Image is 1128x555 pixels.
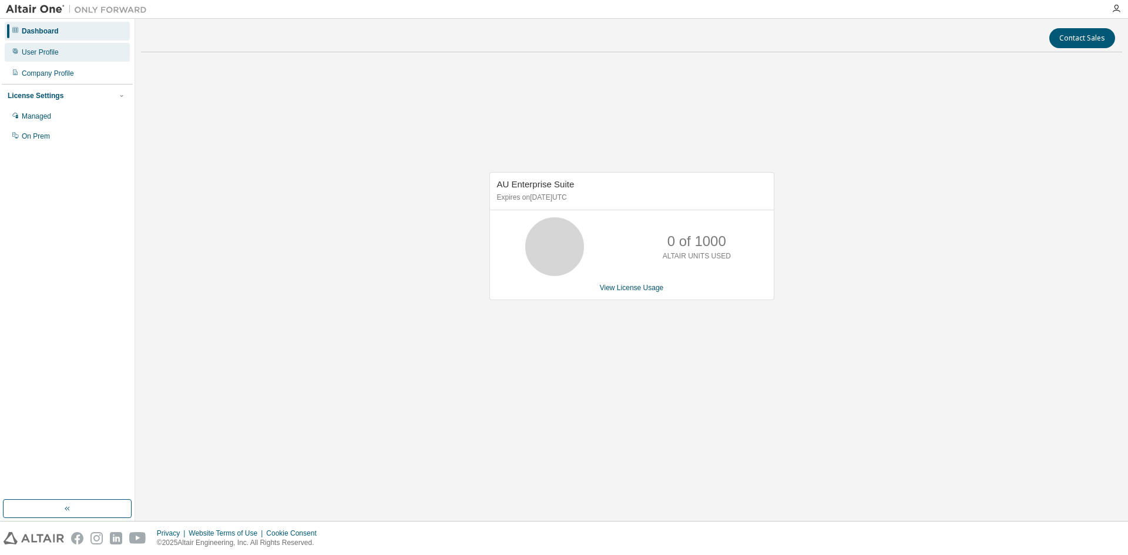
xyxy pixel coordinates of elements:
[663,251,731,261] p: ALTAIR UNITS USED
[71,532,83,544] img: facebook.svg
[22,69,74,78] div: Company Profile
[129,532,146,544] img: youtube.svg
[90,532,103,544] img: instagram.svg
[6,4,153,15] img: Altair One
[8,91,63,100] div: License Settings
[157,529,189,538] div: Privacy
[110,532,122,544] img: linkedin.svg
[1049,28,1115,48] button: Contact Sales
[497,193,764,203] p: Expires on [DATE] UTC
[22,132,50,141] div: On Prem
[157,538,324,548] p: © 2025 Altair Engineering, Inc. All Rights Reserved.
[22,48,59,57] div: User Profile
[667,231,726,251] p: 0 of 1000
[266,529,323,538] div: Cookie Consent
[22,26,59,36] div: Dashboard
[497,179,575,189] span: AU Enterprise Suite
[4,532,64,544] img: altair_logo.svg
[22,112,51,121] div: Managed
[600,284,664,292] a: View License Usage
[189,529,266,538] div: Website Terms of Use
